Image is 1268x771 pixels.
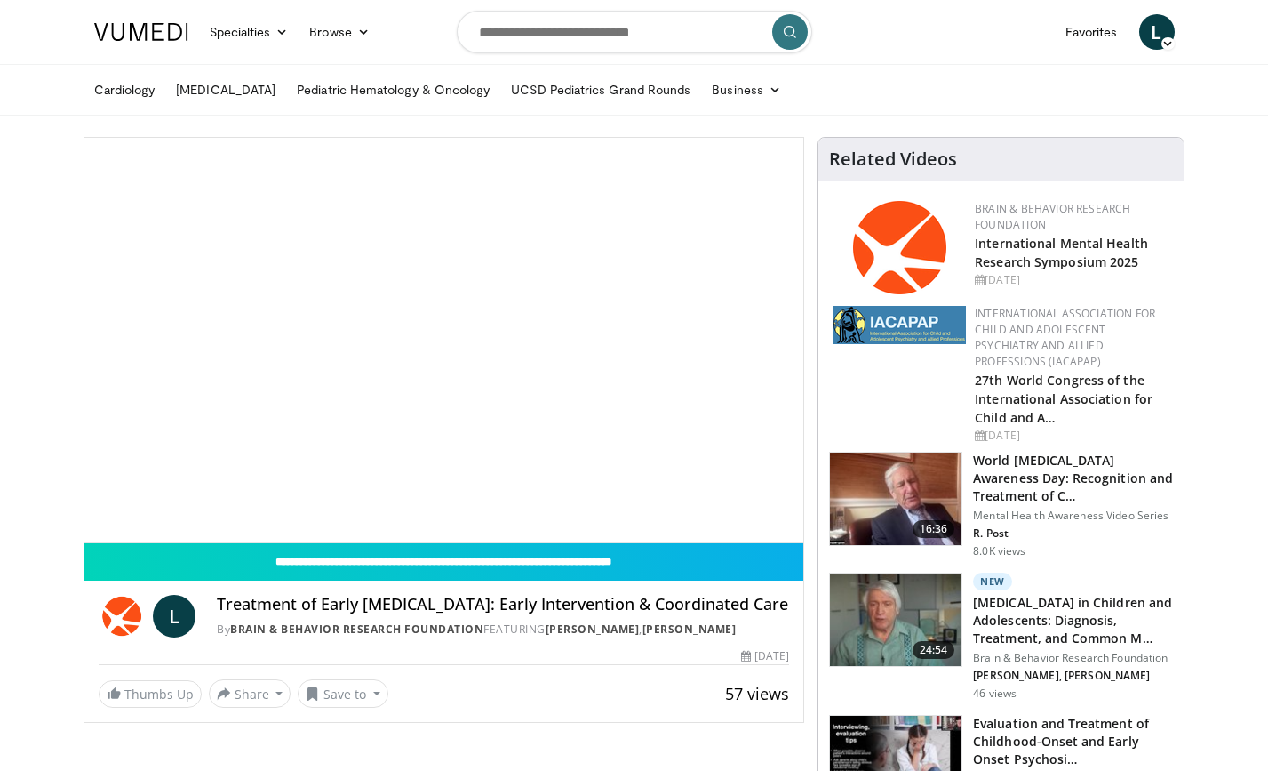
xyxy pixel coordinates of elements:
div: [DATE] [741,648,789,664]
a: Brain & Behavior Research Foundation [975,201,1130,232]
h4: Related Videos [829,149,957,170]
img: 2a9917ce-aac2-4f82-acde-720e532d7410.png.150x105_q85_autocrop_double_scale_upscale_version-0.2.png [833,306,966,344]
input: Search topics, interventions [457,11,812,53]
a: 16:36 World [MEDICAL_DATA] Awareness Day: Recognition and Treatment of C… Mental Health Awareness... [829,452,1173,558]
a: L [153,595,195,638]
img: 6bc95fc0-882d-4061-9ebb-ce70b98f0866.png.150x105_q85_autocrop_double_scale_upscale_version-0.2.png [853,201,946,294]
p: New [973,573,1012,590]
p: 46 views [973,687,1017,701]
h3: Evaluation and Treatment of Childhood-Onset and Early Onset Psychosi… [973,715,1173,768]
a: UCSD Pediatrics Grand Rounds [500,72,701,108]
div: By FEATURING , [217,622,789,638]
h4: Treatment of Early [MEDICAL_DATA]: Early Intervention & Coordinated Care [217,595,789,614]
span: 24:54 [913,641,955,659]
div: [DATE] [975,272,1169,288]
a: 27th World Congress of the International Association for Child and A… [975,372,1152,426]
span: 16:36 [913,520,955,538]
a: Favorites [1055,14,1128,50]
h3: World [MEDICAL_DATA] Awareness Day: Recognition and Treatment of C… [973,452,1173,505]
img: Brain & Behavior Research Foundation [99,595,147,638]
p: Mental Health Awareness Video Series [973,509,1173,523]
video-js: Video Player [84,138,804,543]
a: International Mental Health Research Symposium 2025 [975,235,1148,270]
a: Thumbs Up [99,680,202,708]
a: 24:54 New [MEDICAL_DATA] in Children and Adolescents: Diagnosis, Treatment, and Common M… Brain &... [829,573,1173,701]
a: Specialties [199,14,299,50]
a: International Association for Child and Adolescent Psychiatry and Allied Professions (IACAPAP) [975,306,1155,369]
p: 8.0K views [973,544,1025,558]
img: VuMedi Logo [94,23,188,41]
p: [PERSON_NAME], [PERSON_NAME] [973,669,1173,683]
a: Pediatric Hematology & Oncology [286,72,500,108]
p: Brain & Behavior Research Foundation [973,651,1173,665]
button: Save to [298,679,388,708]
button: Share [209,679,291,708]
a: [MEDICAL_DATA] [165,72,286,108]
a: Brain & Behavior Research Foundation [230,622,483,637]
p: R. Post [973,526,1173,541]
h3: [MEDICAL_DATA] in Children and Adolescents: Diagnosis, Treatment, and Common M… [973,594,1173,647]
a: Browse [299,14,380,50]
img: 5b8011c7-1005-4e73-bd4d-717c320f5860.150x105_q85_crop-smart_upscale.jpg [830,574,961,666]
a: [PERSON_NAME] [546,622,640,637]
a: [PERSON_NAME] [642,622,737,637]
span: 57 views [725,683,789,704]
img: dad9b3bb-f8af-4dab-abc0-c3e0a61b252e.150x105_q85_crop-smart_upscale.jpg [830,453,961,545]
a: Cardiology [84,72,166,108]
a: L [1139,14,1175,50]
a: Business [701,72,792,108]
div: [DATE] [975,428,1169,444]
